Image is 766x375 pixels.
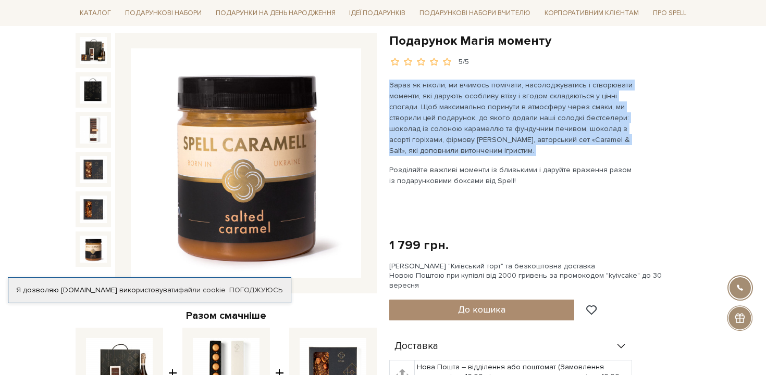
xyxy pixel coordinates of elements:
[212,5,340,21] a: Подарунки на День народження
[458,304,505,315] span: До кошика
[229,286,282,295] a: Погоджуюсь
[415,4,535,22] a: Подарункові набори Вчителю
[540,5,643,21] a: Корпоративним клієнтам
[121,5,206,21] a: Подарункові набори
[76,5,115,21] a: Каталог
[178,286,226,294] a: файли cookie
[345,5,410,21] a: Ідеї подарунків
[649,5,690,21] a: Про Spell
[389,262,690,290] div: [PERSON_NAME] "Київський торт" та безкоштовна доставка Новою Поштою при купівлі від 2000 гривень ...
[80,116,107,143] img: Подарунок Магія моменту
[389,237,449,253] div: 1 799 грн.
[394,342,438,351] span: Доставка
[389,164,634,186] p: Розділяйте важливі моменти із близькими і даруйте враження разом із подарунковими боксами від Spell!
[76,309,377,322] div: Разом смачніше
[80,196,107,223] img: Подарунок Магія моменту
[8,286,291,295] div: Я дозволяю [DOMAIN_NAME] використовувати
[389,33,690,49] h1: Подарунок Магія моменту
[389,80,634,156] p: Зараз як ніколи, ми вчимось помічати, насолоджуватись і створювати моменти, які дарують особливу ...
[131,48,361,278] img: Подарунок Магія моменту
[80,156,107,183] img: Подарунок Магія моменту
[459,57,469,67] div: 5/5
[80,236,107,263] img: Подарунок Магія моменту
[80,76,107,104] img: Подарунок Магія моменту
[389,300,574,320] button: До кошика
[80,37,107,64] img: Подарунок Магія моменту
